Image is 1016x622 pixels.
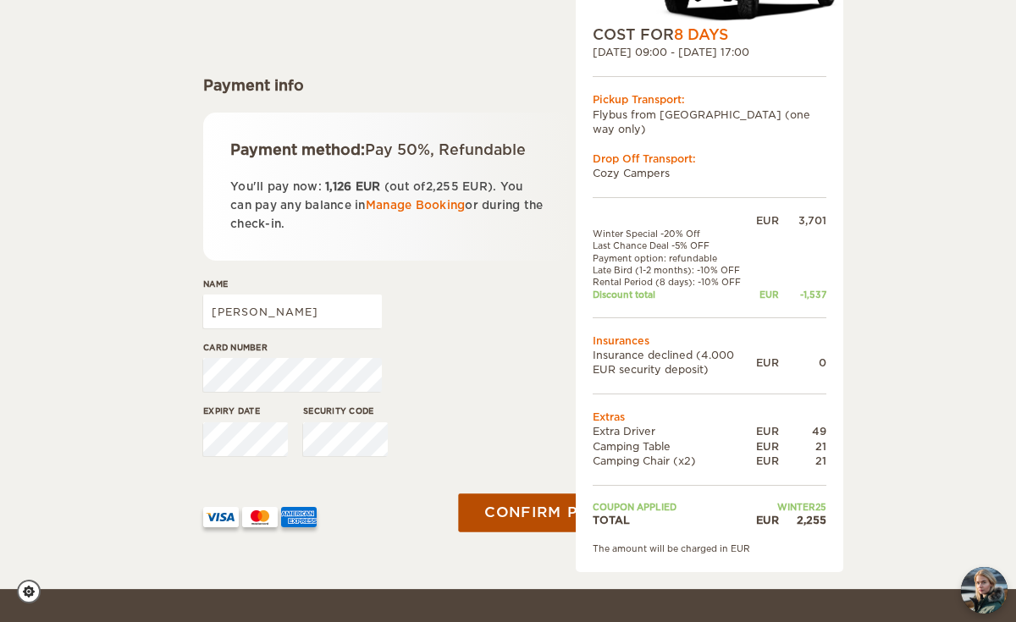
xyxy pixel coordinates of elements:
[230,178,544,234] p: You'll pay now: (out of ). You can pay any balance in or during the check-in.
[230,140,544,160] div: Payment method:
[593,454,756,468] td: Camping Chair (x2)
[756,513,779,527] div: EUR
[593,276,756,288] td: Rental Period (8 days): -10% OFF
[593,333,826,348] td: Insurances
[593,289,756,300] td: Discount total
[593,239,756,251] td: Last Chance Deal -5% OFF
[756,439,779,454] div: EUR
[756,355,779,370] div: EUR
[593,348,756,377] td: Insurance declined (4.000 EUR security deposit)
[462,180,488,193] span: EUR
[593,264,756,276] td: Late Bird (1-2 months): -10% OFF
[203,278,382,290] label: Name
[593,252,756,264] td: Payment option: refundable
[593,439,756,454] td: Camping Table
[674,26,728,43] span: 8 Days
[779,289,826,300] div: -1,537
[779,213,826,228] div: 3,701
[593,25,826,45] div: COST FOR
[593,107,826,136] td: Flybus from [GEOGRAPHIC_DATA] (one way only)
[281,507,317,527] img: AMEX
[203,405,288,417] label: Expiry date
[593,542,826,554] div: The amount will be charged in EUR
[303,405,388,417] label: Security code
[593,424,756,438] td: Extra Driver
[325,180,351,193] span: 1,126
[593,410,826,424] td: Extras
[756,501,826,513] td: WINTER25
[426,180,459,193] span: 2,255
[961,567,1008,614] button: chat-button
[593,166,826,180] td: Cozy Campers
[756,454,779,468] div: EUR
[756,289,779,300] div: EUR
[779,454,826,468] div: 21
[366,199,466,212] a: Manage Booking
[593,92,826,107] div: Pickup Transport:
[203,507,239,527] img: VISA
[593,228,756,239] td: Winter Special -20% Off
[593,151,826,166] div: Drop Off Transport:
[779,424,826,438] div: 49
[961,567,1008,614] img: Freyja at Cozy Campers
[459,493,672,531] button: Confirm payment
[756,213,779,228] div: EUR
[17,580,52,603] a: Cookie settings
[593,501,756,513] td: Coupon applied
[779,355,826,370] div: 0
[593,45,826,59] div: [DATE] 09:00 - [DATE] 17:00
[203,75,571,96] div: Payment info
[242,507,278,527] img: mastercard
[365,141,526,158] span: Pay 50%, Refundable
[593,513,756,527] td: TOTAL
[356,180,381,193] span: EUR
[779,439,826,454] div: 21
[756,424,779,438] div: EUR
[779,513,826,527] div: 2,255
[203,341,382,354] label: Card number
